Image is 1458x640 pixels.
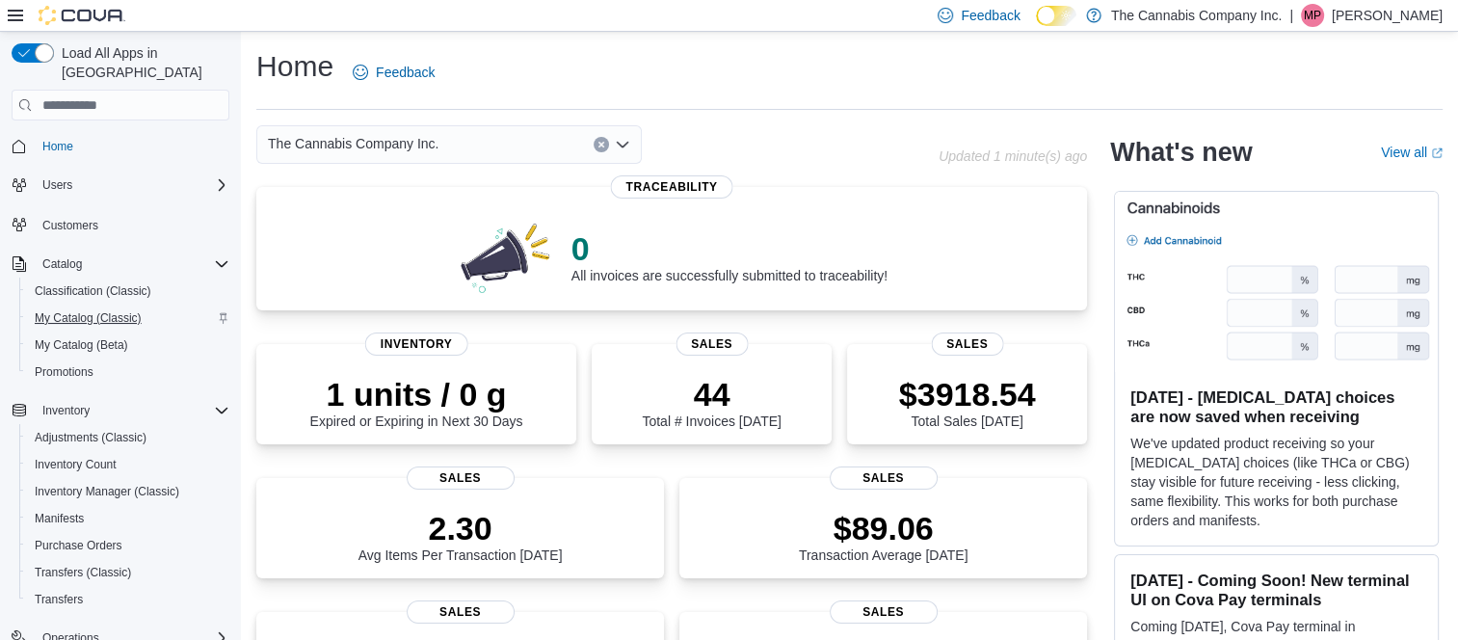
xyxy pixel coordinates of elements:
[27,360,229,384] span: Promotions
[268,132,438,155] span: The Cannabis Company Inc.
[1332,4,1443,27] p: [PERSON_NAME]
[456,218,556,295] img: 0
[35,173,80,197] button: Users
[571,229,888,268] p: 0
[35,212,229,236] span: Customers
[4,172,237,199] button: Users
[54,43,229,82] span: Load All Apps in [GEOGRAPHIC_DATA]
[35,173,229,197] span: Users
[35,283,151,299] span: Classification (Classic)
[35,135,81,158] a: Home
[642,375,781,413] p: 44
[35,399,229,422] span: Inventory
[35,364,93,380] span: Promotions
[345,53,442,92] a: Feedback
[27,453,229,476] span: Inventory Count
[27,280,159,303] a: Classification (Classic)
[35,538,122,553] span: Purchase Orders
[19,451,237,478] button: Inventory Count
[19,278,237,305] button: Classification (Classic)
[1289,4,1293,27] p: |
[27,588,229,611] span: Transfers
[27,426,229,449] span: Adjustments (Classic)
[27,534,229,557] span: Purchase Orders
[19,332,237,359] button: My Catalog (Beta)
[1036,6,1076,26] input: Dark Mode
[35,592,83,607] span: Transfers
[310,375,523,413] p: 1 units / 0 g
[42,139,73,154] span: Home
[256,47,333,86] h1: Home
[899,375,1036,413] p: $3918.54
[365,333,468,356] span: Inventory
[931,333,1003,356] span: Sales
[19,305,237,332] button: My Catalog (Classic)
[19,559,237,586] button: Transfers (Classic)
[1304,4,1321,27] span: MP
[19,532,237,559] button: Purchase Orders
[35,253,90,276] button: Catalog
[35,399,97,422] button: Inventory
[27,426,154,449] a: Adjustments (Classic)
[19,478,237,505] button: Inventory Manager (Classic)
[42,177,72,193] span: Users
[611,175,733,199] span: Traceability
[961,6,1020,25] span: Feedback
[407,467,515,490] span: Sales
[27,561,229,584] span: Transfers (Classic)
[571,229,888,283] div: All invoices are successfully submitted to traceability!
[19,505,237,532] button: Manifests
[42,403,90,418] span: Inventory
[1130,387,1422,426] h3: [DATE] - [MEDICAL_DATA] choices are now saved when receiving
[1301,4,1324,27] div: Mitch Parker
[27,333,229,357] span: My Catalog (Beta)
[642,375,781,429] div: Total # Invoices [DATE]
[42,218,98,233] span: Customers
[4,132,237,160] button: Home
[4,210,237,238] button: Customers
[35,457,117,472] span: Inventory Count
[35,134,229,158] span: Home
[799,509,968,563] div: Transaction Average [DATE]
[27,480,187,503] a: Inventory Manager (Classic)
[35,484,179,499] span: Inventory Manager (Classic)
[39,6,125,25] img: Cova
[35,511,84,526] span: Manifests
[27,453,124,476] a: Inventory Count
[830,467,938,490] span: Sales
[19,586,237,613] button: Transfers
[27,534,130,557] a: Purchase Orders
[27,360,101,384] a: Promotions
[830,600,938,624] span: Sales
[4,251,237,278] button: Catalog
[35,337,128,353] span: My Catalog (Beta)
[35,253,229,276] span: Catalog
[939,148,1087,164] p: Updated 1 minute(s) ago
[27,507,229,530] span: Manifests
[27,280,229,303] span: Classification (Classic)
[799,509,968,547] p: $89.06
[1110,137,1252,168] h2: What's new
[19,359,237,386] button: Promotions
[35,565,131,580] span: Transfers (Classic)
[594,137,609,152] button: Clear input
[27,307,149,330] a: My Catalog (Classic)
[27,588,91,611] a: Transfers
[376,63,435,82] span: Feedback
[1130,571,1422,609] h3: [DATE] - Coming Soon! New terminal UI on Cova Pay terminals
[35,430,146,445] span: Adjustments (Classic)
[899,375,1036,429] div: Total Sales [DATE]
[358,509,563,547] p: 2.30
[615,137,630,152] button: Open list of options
[1431,147,1443,159] svg: External link
[1036,26,1037,27] span: Dark Mode
[1130,434,1422,530] p: We've updated product receiving so your [MEDICAL_DATA] choices (like THCa or CBG) stay visible fo...
[1381,145,1443,160] a: View allExternal link
[27,507,92,530] a: Manifests
[310,375,523,429] div: Expired or Expiring in Next 30 Days
[35,214,106,237] a: Customers
[27,333,136,357] a: My Catalog (Beta)
[407,600,515,624] span: Sales
[42,256,82,272] span: Catalog
[19,424,237,451] button: Adjustments (Classic)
